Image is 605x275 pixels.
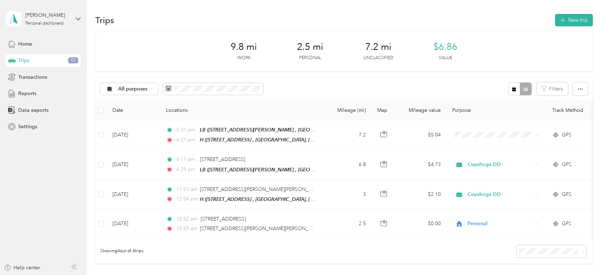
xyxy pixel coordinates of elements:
span: GPS [562,161,571,168]
td: [DATE] [107,120,160,150]
span: 4:11 pm [176,156,197,164]
p: Work [237,55,251,61]
button: New trip [555,14,593,26]
span: Showing 4 out of 4 trips [95,248,143,254]
td: 3 [324,180,372,209]
td: $4.73 [397,150,447,180]
span: 2.5 mi [297,41,323,53]
td: $0.00 [397,209,447,239]
span: H ([STREET_ADDRESS] , [GEOGRAPHIC_DATA], [GEOGRAPHIC_DATA]) [200,137,360,143]
span: 10:59 am [176,225,197,233]
span: LB ([STREET_ADDRESS][PERSON_NAME] , [GEOGRAPHIC_DATA], [GEOGRAPHIC_DATA]) [200,127,402,133]
span: 10:52 am [176,215,197,223]
h1: Trips [95,16,114,24]
span: Cuyahoga DD [468,191,533,198]
th: Mileage (mi) [324,100,372,120]
span: Personal [468,220,533,228]
span: 92 [68,57,78,64]
span: 9.8 mi [231,41,257,53]
div: [PERSON_NAME] [25,11,70,19]
th: Track Method [546,100,596,120]
span: [STREET_ADDRESS][PERSON_NAME][PERSON_NAME] [200,225,324,232]
td: $2.10 [397,180,447,209]
span: 5:31 pm [176,126,197,134]
td: $5.04 [397,120,447,150]
td: 7.2 [324,120,372,150]
button: Filters [536,82,568,95]
span: $6.86 [433,41,457,53]
p: Unclassified [363,55,393,61]
span: Cuyahoga DD [468,161,533,168]
iframe: Everlance-gr Chat Button Frame [565,235,605,275]
button: Help center [4,264,40,271]
span: Settings [18,123,37,130]
span: All purposes [118,87,148,92]
th: Purpose [447,100,546,120]
td: [DATE] [107,209,160,239]
span: Home [18,40,32,48]
span: GPS [562,131,571,139]
td: 6.8 [324,150,372,180]
p: Value [439,55,452,61]
th: Mileage value [397,100,447,120]
span: 11:53 am [176,186,197,193]
span: 6:01 pm [176,136,197,144]
td: 2.5 [324,209,372,239]
span: LB ([STREET_ADDRESS][PERSON_NAME] , [GEOGRAPHIC_DATA], [GEOGRAPHIC_DATA]) [200,167,402,173]
th: Map [372,100,397,120]
span: [STREET_ADDRESS] [200,156,245,162]
span: GPS [562,220,571,228]
th: Date [107,100,160,120]
span: GPS [562,191,571,198]
span: H ([STREET_ADDRESS] , [GEOGRAPHIC_DATA], [GEOGRAPHIC_DATA]) [200,196,360,202]
p: Personal [299,55,321,61]
td: [DATE] [107,180,160,209]
span: Trips [18,57,29,64]
div: Personal dashboard [25,21,64,26]
span: Data exports [18,107,49,114]
th: Locations [160,100,324,120]
span: Transactions [18,73,47,81]
td: [DATE] [107,150,160,180]
span: 4:29 pm [176,166,197,173]
span: [STREET_ADDRESS] [201,216,246,222]
span: Reports [18,90,36,97]
span: 12:04 pm [176,195,197,203]
span: [STREET_ADDRESS][PERSON_NAME][PERSON_NAME] [200,186,324,192]
span: 7.2 mi [365,41,392,53]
